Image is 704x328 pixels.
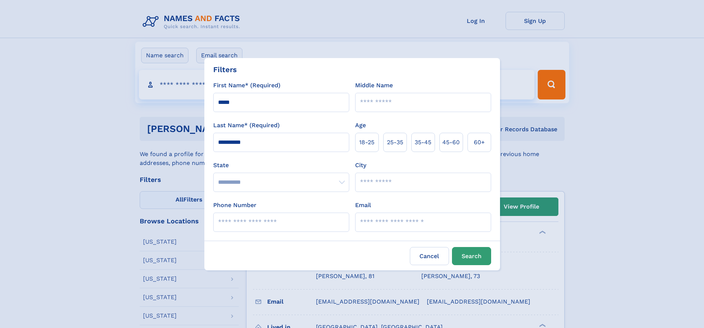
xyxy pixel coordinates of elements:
span: 60+ [474,138,485,147]
label: City [355,161,366,170]
label: First Name* (Required) [213,81,280,90]
label: Age [355,121,366,130]
span: 35‑45 [415,138,431,147]
label: Last Name* (Required) [213,121,280,130]
span: 25‑35 [387,138,403,147]
label: State [213,161,349,170]
span: 18‑25 [359,138,374,147]
label: Cancel [410,247,449,265]
button: Search [452,247,491,265]
label: Phone Number [213,201,256,210]
label: Email [355,201,371,210]
label: Middle Name [355,81,393,90]
div: Filters [213,64,237,75]
span: 45‑60 [442,138,460,147]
